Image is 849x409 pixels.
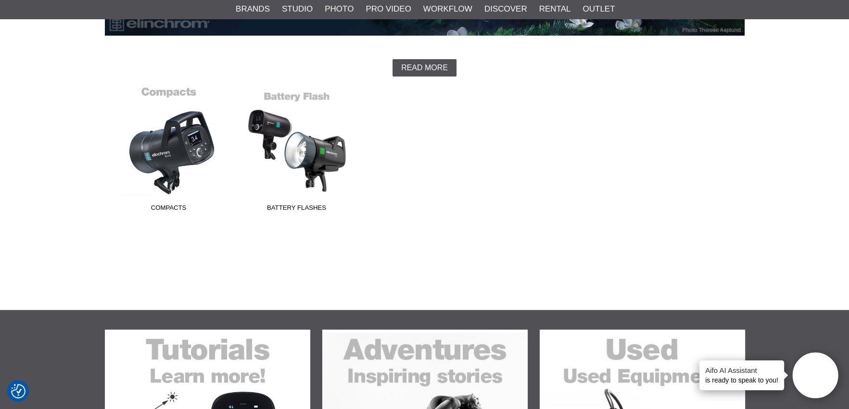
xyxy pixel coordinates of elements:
a: Photo [325,3,354,15]
a: Pro Video [366,3,411,15]
span: Battery Flashes [233,203,361,216]
a: Brands [236,3,270,15]
span: Compacts [105,203,233,216]
a: Workflow [423,3,472,15]
button: Consent Preferences [11,383,25,400]
a: Studio [282,3,313,15]
span: Read more [401,64,448,72]
img: Revisit consent button [11,384,25,398]
a: Discover [484,3,527,15]
a: Compacts [105,86,233,216]
a: Outlet [583,3,615,15]
div: is ready to speak to you! [699,360,784,390]
a: Rental [539,3,571,15]
a: Battery Flashes [233,86,361,216]
h4: Aifo AI Assistant [705,365,778,375]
